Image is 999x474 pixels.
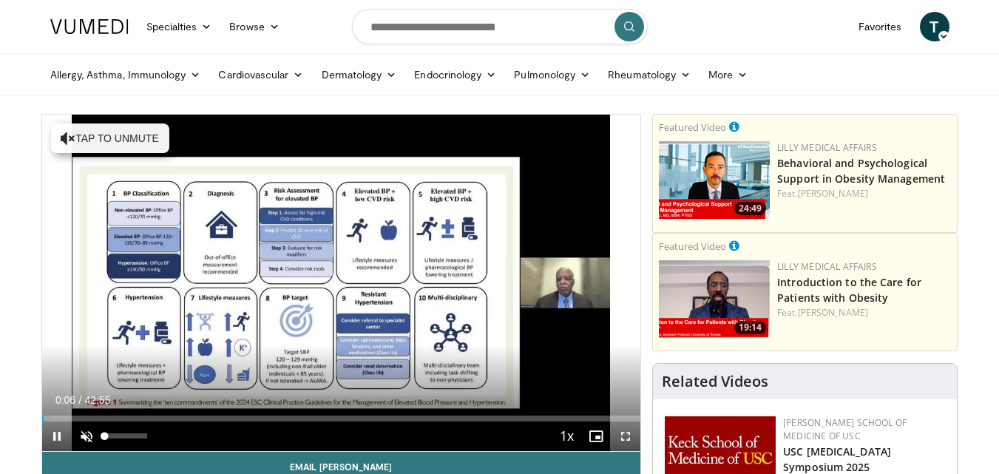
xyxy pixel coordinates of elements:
a: Specialties [138,12,221,41]
button: Playback Rate [552,421,581,451]
div: Progress Bar [42,416,641,421]
span: 24:49 [734,202,766,215]
span: 19:14 [734,321,766,334]
button: Tap to unmute [51,123,169,153]
img: ba3304f6-7838-4e41-9c0f-2e31ebde6754.png.150x105_q85_crop-smart_upscale.png [659,141,770,219]
a: Lilly Medical Affairs [777,260,877,273]
img: acc2e291-ced4-4dd5-b17b-d06994da28f3.png.150x105_q85_crop-smart_upscale.png [659,260,770,338]
div: Feat. [777,187,951,200]
input: Search topics, interventions [352,9,648,44]
div: Feat. [777,306,951,319]
button: Pause [42,421,72,451]
img: VuMedi Logo [50,19,129,34]
a: More [700,60,756,89]
a: Behavioral and Psychological Support in Obesity Management [777,156,945,186]
a: [PERSON_NAME] School of Medicine of USC [783,416,907,442]
a: Rheumatology [599,60,700,89]
a: 24:49 [659,141,770,219]
a: [PERSON_NAME] [798,187,868,200]
button: Fullscreen [611,421,640,451]
div: Volume Level [105,433,147,439]
a: 19:14 [659,260,770,338]
span: / [79,394,82,406]
a: USC [MEDICAL_DATA] Symposium 2025 [783,444,891,474]
a: Favorites [850,12,911,41]
a: Introduction to the Care for Patients with Obesity [777,275,921,305]
h4: Related Videos [662,373,768,390]
a: [PERSON_NAME] [798,306,868,319]
small: Featured Video [659,240,726,253]
a: T [920,12,949,41]
a: Allergy, Asthma, Immunology [41,60,210,89]
a: Pulmonology [505,60,599,89]
a: Lilly Medical Affairs [777,141,877,154]
a: Endocrinology [405,60,505,89]
a: Browse [220,12,288,41]
video-js: Video Player [42,115,641,452]
a: Dermatology [313,60,406,89]
button: Unmute [72,421,101,451]
small: Featured Video [659,121,726,134]
span: 0:06 [55,394,75,406]
a: Cardiovascular [209,60,312,89]
button: Enable picture-in-picture mode [581,421,611,451]
span: 42:55 [84,394,110,406]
